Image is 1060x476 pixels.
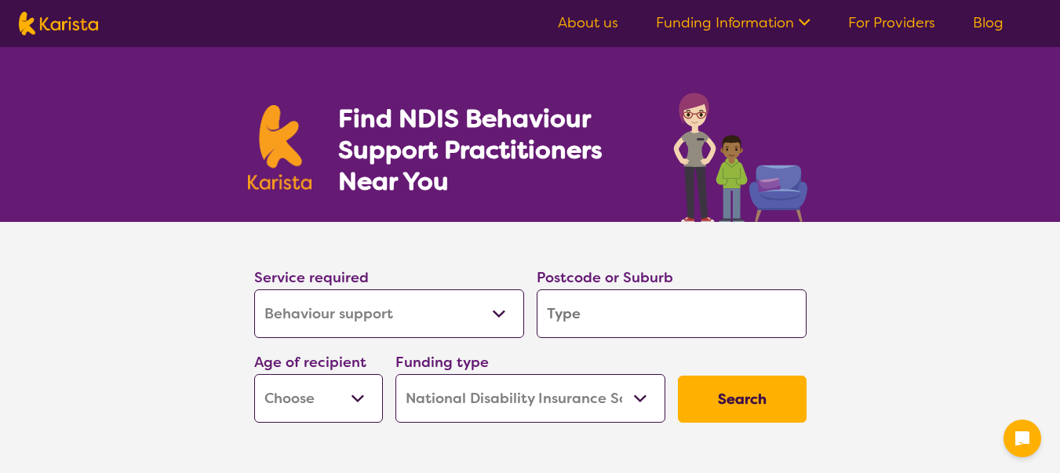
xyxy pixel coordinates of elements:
[19,12,98,35] img: Karista logo
[656,13,810,32] a: Funding Information
[395,353,489,372] label: Funding type
[537,289,807,338] input: Type
[669,85,813,222] img: behaviour-support
[973,13,1004,32] a: Blog
[848,13,935,32] a: For Providers
[338,103,642,197] h1: Find NDIS Behaviour Support Practitioners Near You
[537,268,673,287] label: Postcode or Suburb
[254,353,366,372] label: Age of recipient
[678,376,807,423] button: Search
[558,13,618,32] a: About us
[248,105,312,190] img: Karista logo
[254,268,369,287] label: Service required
